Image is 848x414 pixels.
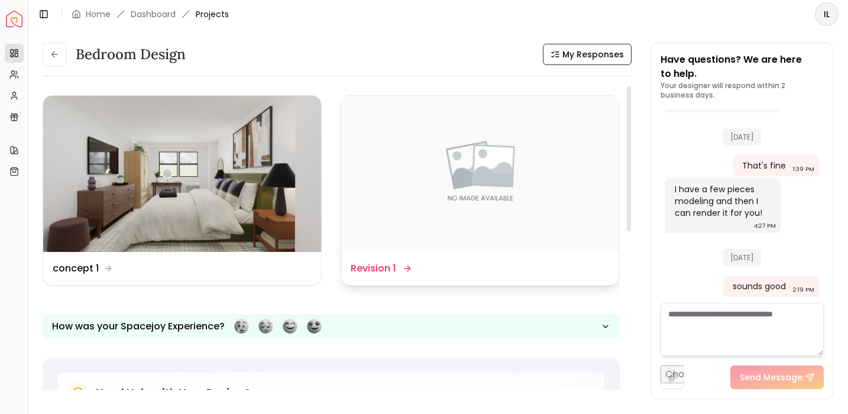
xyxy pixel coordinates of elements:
p: Have questions? We are here to help. [661,53,824,81]
a: concept 1concept 1 [43,95,322,286]
div: That's fine [742,160,786,172]
img: concept 1 [43,96,321,252]
span: Projects [196,8,229,20]
span: [DATE] [723,128,761,145]
button: My Responses [543,44,632,65]
h5: Need Help with Your Design? [96,384,250,401]
img: Revision 1 [341,96,619,252]
div: sounds good [733,280,786,292]
dd: Revision 1 [351,261,396,276]
p: How was your Spacejoy Experience? [52,319,225,334]
div: 2:19 PM [793,284,814,296]
a: Dashboard [131,8,176,20]
span: [DATE] [723,249,761,266]
button: IL [815,2,839,26]
button: How was your Spacejoy Experience?Feeling terribleFeeling badFeeling goodFeeling awesome [43,314,620,338]
div: 4:27 PM [754,220,776,232]
img: Spacejoy Logo [6,11,22,27]
h3: Bedroom design [76,45,186,64]
a: Revision 1Revision 1 [341,95,620,286]
a: Home [86,8,111,20]
div: I have a few pieces modeling and then I can render it for you! [675,183,769,219]
p: Your designer will respond within 2 business days. [661,81,824,100]
a: Spacejoy [6,11,22,27]
div: 1:39 PM [793,163,814,175]
nav: breadcrumb [72,8,229,20]
span: IL [816,4,837,25]
dd: concept 1 [53,261,99,276]
span: My Responses [562,48,624,60]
